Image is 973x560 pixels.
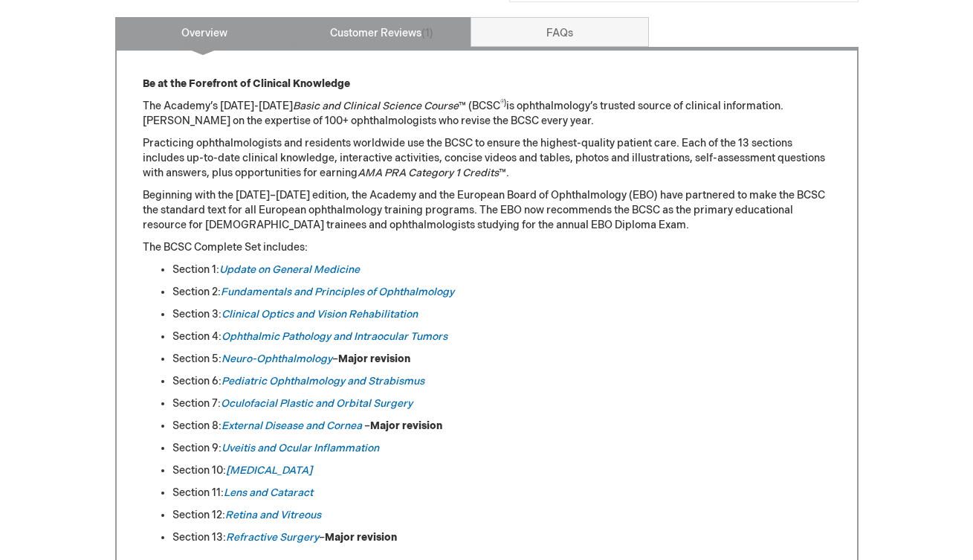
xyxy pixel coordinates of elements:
[219,263,360,276] a: Update on General Medicine
[222,442,379,454] a: Uveitis and Ocular Inflammation
[421,27,433,39] span: 1
[226,531,319,544] a: Refractive Surgery
[225,509,321,521] a: Retina and Vitreous
[172,530,831,545] li: Section 13: –
[172,374,831,389] li: Section 6:
[172,396,831,411] li: Section 7:
[172,307,831,322] li: Section 3:
[172,508,831,523] li: Section 12:
[222,353,332,365] a: Neuro-Ophthalmology
[222,419,362,432] a: External Disease and Cornea
[143,240,831,255] p: The BCSC Complete Set includes:
[172,352,831,367] li: Section 5: –
[172,441,831,456] li: Section 9:
[143,136,831,181] p: Practicing ophthalmologists and residents worldwide use the BCSC to ensure the highest-quality pa...
[338,353,410,365] strong: Major revision
[222,375,424,387] a: Pediatric Ophthalmology and Strabismus
[471,17,649,47] a: FAQs
[172,329,831,344] li: Section 4:
[221,397,413,410] a: Oculofacial Plastic and Orbital Surgery
[226,464,312,477] a: [MEDICAL_DATA]
[293,17,471,47] a: Customer Reviews1
[222,330,447,343] a: Ophthalmic Pathology and Intraocular Tumors
[143,99,831,129] p: The Academy’s [DATE]-[DATE] ™ (BCSC is ophthalmology’s trusted source of clinical information. [P...
[143,188,831,233] p: Beginning with the [DATE]–[DATE] edition, the Academy and the European Board of Ophthalmology (EB...
[172,263,831,277] li: Section 1:
[358,167,499,179] em: AMA PRA Category 1 Credits
[325,531,397,544] strong: Major revision
[115,17,294,47] a: Overview
[172,419,831,434] li: Section 8: –
[222,308,418,321] a: Clinical Optics and Vision Rehabilitation
[293,100,459,112] em: Basic and Clinical Science Course
[143,77,350,90] strong: Be at the Forefront of Clinical Knowledge
[172,463,831,478] li: Section 10:
[500,99,506,108] sup: ®)
[172,285,831,300] li: Section 2:
[221,286,454,298] a: Fundamentals and Principles of Ophthalmology
[370,419,442,432] strong: Major revision
[224,486,313,499] a: Lens and Cataract
[172,486,831,501] li: Section 11:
